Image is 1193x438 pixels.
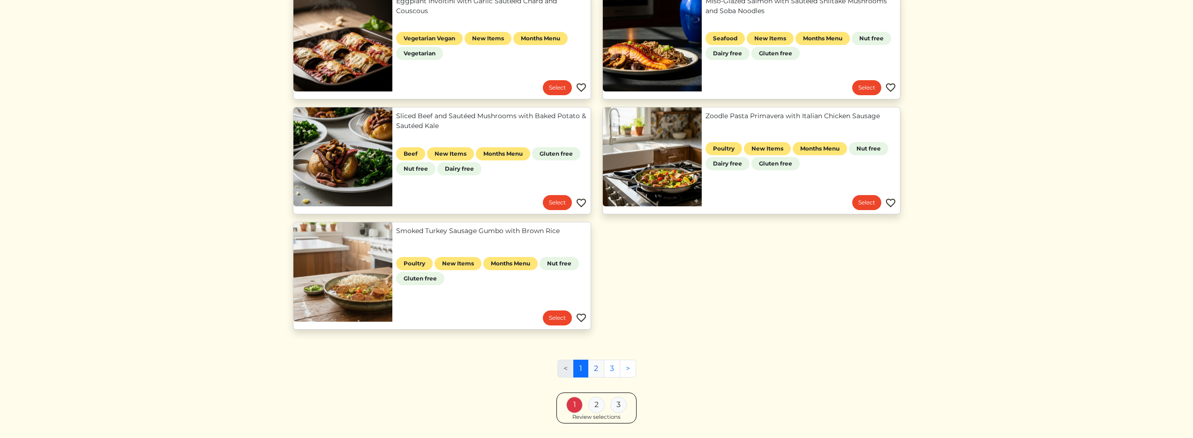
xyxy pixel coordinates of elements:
[852,80,881,95] a: Select
[576,197,587,209] img: Favorite menu item
[543,195,572,210] a: Select
[620,360,636,378] a: Next
[705,111,896,121] a: Zoodle Pasta Primavera with Italian Chicken Sausage
[885,197,896,209] img: Favorite menu item
[572,413,621,422] div: Review selections
[556,393,637,424] a: 1 2 3 Review selections
[610,397,627,413] div: 3
[543,80,572,95] a: Select
[588,397,605,413] div: 2
[573,360,588,378] a: 1
[396,226,587,236] a: Smoked Turkey Sausage Gumbo with Brown Rice
[396,111,587,131] a: Sliced Beef and Sautéed Mushrooms with Baked Potato & Sautéed Kale
[566,397,583,413] div: 1
[576,82,587,93] img: Favorite menu item
[852,195,881,210] a: Select
[885,82,896,93] img: Favorite menu item
[557,360,636,385] nav: Pages
[604,360,620,378] a: 3
[588,360,604,378] a: 2
[576,312,587,324] img: Favorite menu item
[543,310,572,325] a: Select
